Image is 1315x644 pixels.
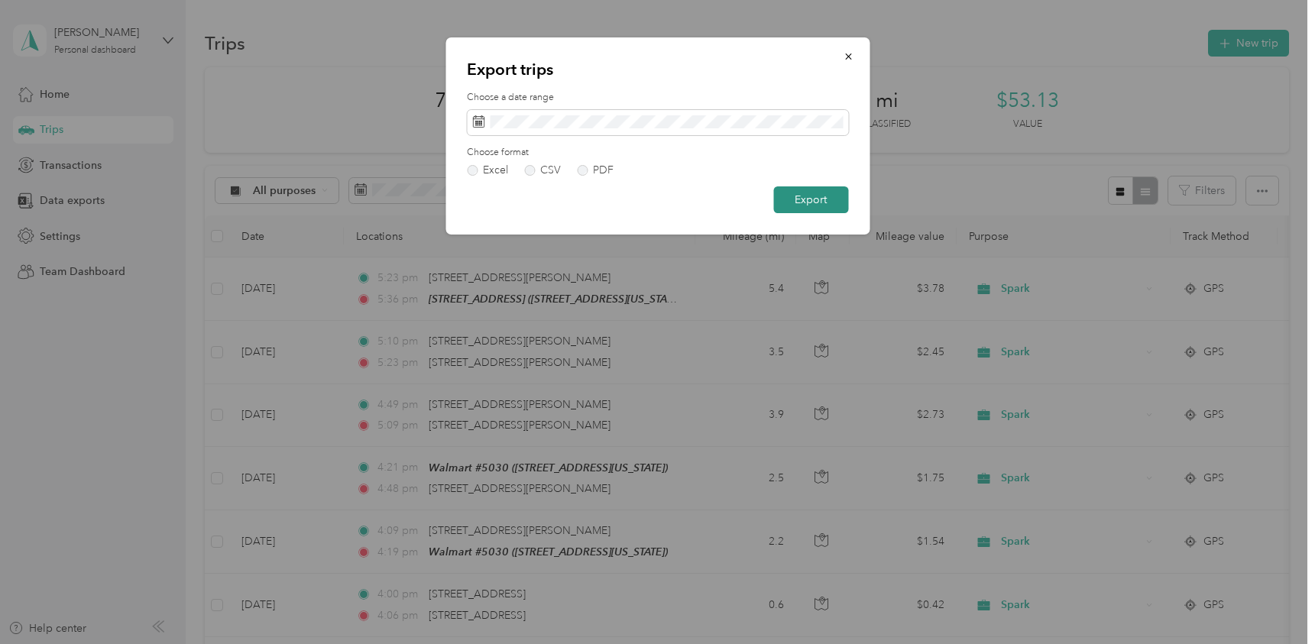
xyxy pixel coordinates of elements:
div: CSV [540,165,561,176]
label: Choose format [467,146,848,160]
label: Choose a date range [467,91,848,105]
iframe: Everlance-gr Chat Button Frame [1229,558,1315,644]
div: PDF [593,165,614,176]
div: Excel [483,165,508,176]
p: Export trips [467,59,848,80]
button: Export [773,186,848,213]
